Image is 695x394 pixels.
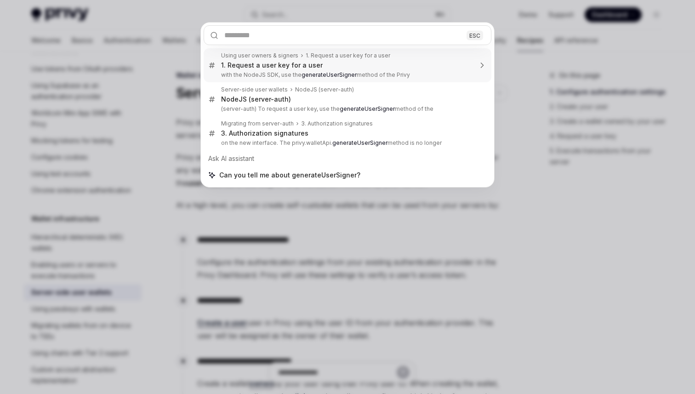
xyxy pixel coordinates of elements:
[221,139,472,147] p: on the new interface. The privy.walletApi. method is no longer
[221,120,294,127] div: Migrating from server-auth
[306,52,390,59] div: 1. Request a user key for a user
[221,129,308,137] div: 3. Authorization signatures
[302,71,357,78] b: generateUserSigner
[340,105,395,112] b: generateUserSigner
[221,105,472,113] p: (server-auth) To request a user key, use the method of the
[219,171,360,180] span: Can you tell me about generateUserSigner?
[221,52,298,59] div: Using user owners & signers
[301,120,373,127] div: 3. Authorization signatures
[221,61,323,69] div: 1. Request a user key for a user
[221,86,288,93] div: Server-side user wallets
[332,139,387,146] b: generateUserSigner
[204,150,491,167] div: Ask AI assistant
[467,30,483,40] div: ESC
[295,86,354,93] div: NodeJS (server-auth)
[221,95,291,103] div: NodeJS (server-auth)
[221,71,472,79] p: with the NodeJS SDK, use the method of the Privy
